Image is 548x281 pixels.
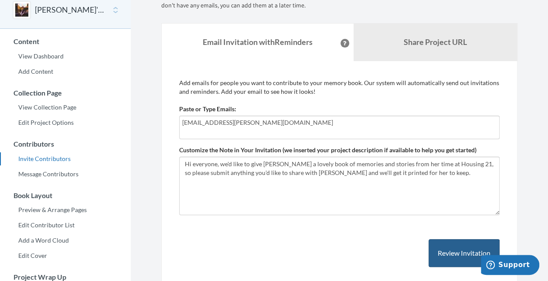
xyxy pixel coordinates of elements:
button: [PERSON_NAME]'s Housing 21 Memories [35,4,106,16]
button: Review Invitation [429,239,500,267]
h3: Contributors [0,140,131,148]
b: Share Project URL [404,37,467,47]
label: Customize the Note in Your Invitation (we inserted your project description if available to help ... [179,146,477,154]
input: Add contributor email(s) here... [182,118,497,127]
p: Add emails for people you want to contribute to your memory book. Our system will automatically s... [179,79,500,96]
h3: Project Wrap Up [0,273,131,281]
label: Paste or Type Emails: [179,105,236,113]
h3: Content [0,38,131,45]
textarea: Hi everyone, we'd like to give [PERSON_NAME] a lovely book of memories and stories from her time ... [179,157,500,215]
h3: Collection Page [0,89,131,97]
h3: Book Layout [0,192,131,199]
strong: Email Invitation with Reminders [203,37,313,47]
iframe: Opens a widget where you can chat to one of our agents [481,255,539,277]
